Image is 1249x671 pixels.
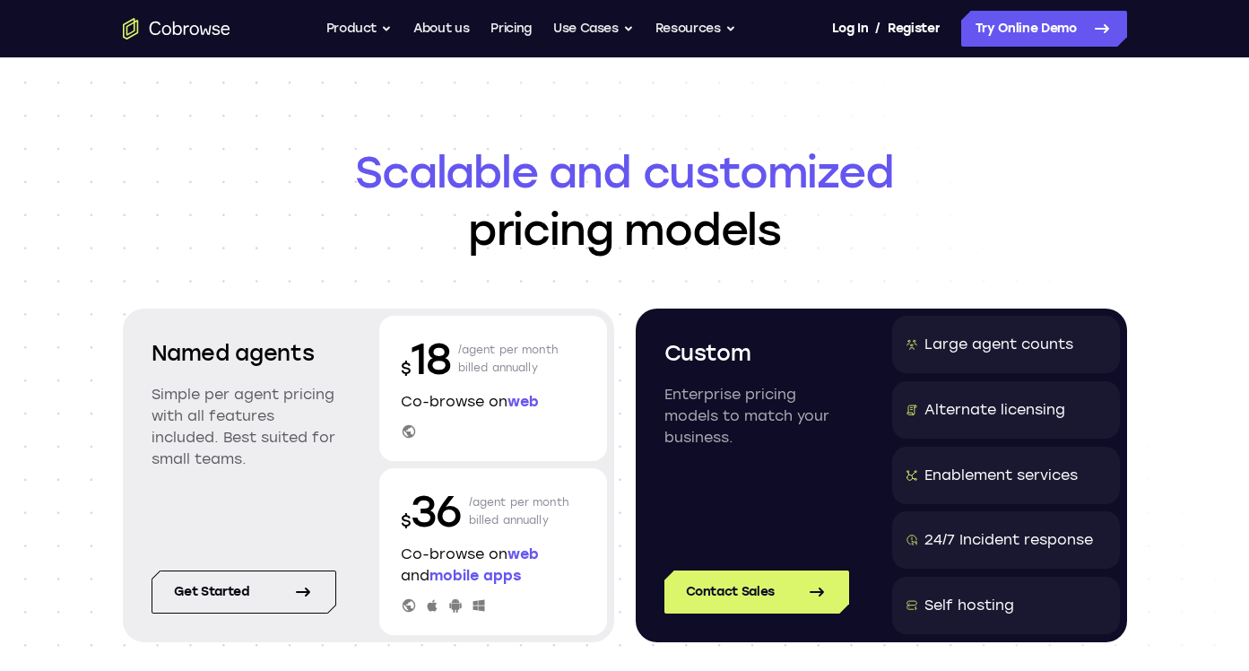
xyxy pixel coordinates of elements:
div: Self hosting [924,595,1014,616]
p: Enterprise pricing models to match your business. [664,384,849,449]
p: /agent per month billed annually [458,330,559,388]
span: $ [401,359,412,379]
h1: pricing models [123,144,1127,258]
a: Try Online Demo [961,11,1127,47]
p: Co-browse on [401,391,585,413]
h2: Named agents [152,337,336,370]
a: Register [888,11,940,47]
p: Simple per agent pricing with all features included. Best suited for small teams. [152,384,336,470]
a: Pricing [490,11,532,47]
div: Alternate licensing [924,399,1065,421]
a: Contact Sales [664,571,849,614]
a: Get started [152,571,336,614]
span: $ [401,511,412,531]
span: / [875,18,880,39]
p: 18 [401,330,451,388]
span: web [507,545,539,562]
a: Go to the home page [123,18,230,39]
button: Product [326,11,393,47]
div: 24/7 Incident response [924,529,1093,551]
div: Large agent counts [924,334,1073,355]
h2: Custom [664,337,849,370]
button: Resources [655,11,736,47]
span: web [507,393,539,410]
a: About us [413,11,469,47]
span: Scalable and customized [123,144,1127,201]
div: Enablement services [924,465,1078,486]
a: Log In [832,11,868,47]
p: /agent per month billed annually [469,483,569,540]
p: Co-browse on and [401,544,585,587]
span: mobile apps [429,567,521,584]
p: 36 [401,483,462,540]
button: Use Cases [553,11,634,47]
